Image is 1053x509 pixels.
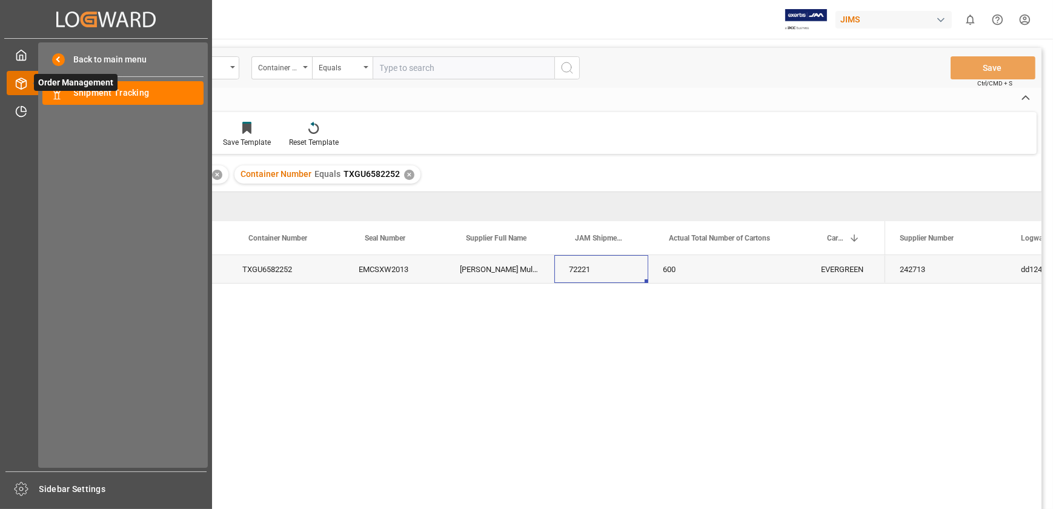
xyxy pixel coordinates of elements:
[554,56,580,79] button: search button
[314,169,340,179] span: Equals
[7,99,205,123] a: Timeslot Management V2
[51,255,885,284] div: Press SPACE to select this row.
[241,169,311,179] span: Container Number
[835,11,952,28] div: JIMS
[785,9,827,30] img: Exertis%20JAM%20-%20Email%20Logo.jpg_1722504956.jpg
[344,169,400,179] span: TXGU6582252
[319,59,360,73] div: Equals
[827,234,844,242] span: Carrier/ Forwarder Name
[984,6,1011,33] button: Help Center
[289,137,339,148] div: Reset Template
[373,56,554,79] input: Type to search
[669,234,770,242] span: Actual Total Number of Cartons
[575,234,623,242] span: JAM Shipment Number
[445,255,554,283] div: [PERSON_NAME] Multimedia [GEOGRAPHIC_DATA]
[212,170,222,180] div: ✕
[42,81,204,105] a: Shipment Tracking
[885,255,1006,283] div: 242713
[251,56,312,79] button: open menu
[554,255,648,283] div: 72221
[806,255,885,283] div: EVERGREEN
[835,8,957,31] button: JIMS
[977,79,1012,88] span: Ctrl/CMD + S
[228,255,344,283] div: TXGU6582252
[312,56,373,79] button: open menu
[74,87,204,99] span: Shipment Tracking
[365,234,405,242] span: Seal Number
[648,255,806,283] div: 600
[957,6,984,33] button: show 0 new notifications
[248,234,307,242] span: Container Number
[223,137,271,148] div: Save Template
[344,255,445,283] div: EMCSXW2013
[258,59,299,73] div: Container Number
[65,53,147,66] span: Back to main menu
[900,234,954,242] span: Supplier Number
[466,234,526,242] span: Supplier Full Name
[7,43,205,67] a: My Cockpit
[404,170,414,180] div: ✕
[39,483,207,496] span: Sidebar Settings
[951,56,1035,79] button: Save
[34,74,118,91] span: Order Management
